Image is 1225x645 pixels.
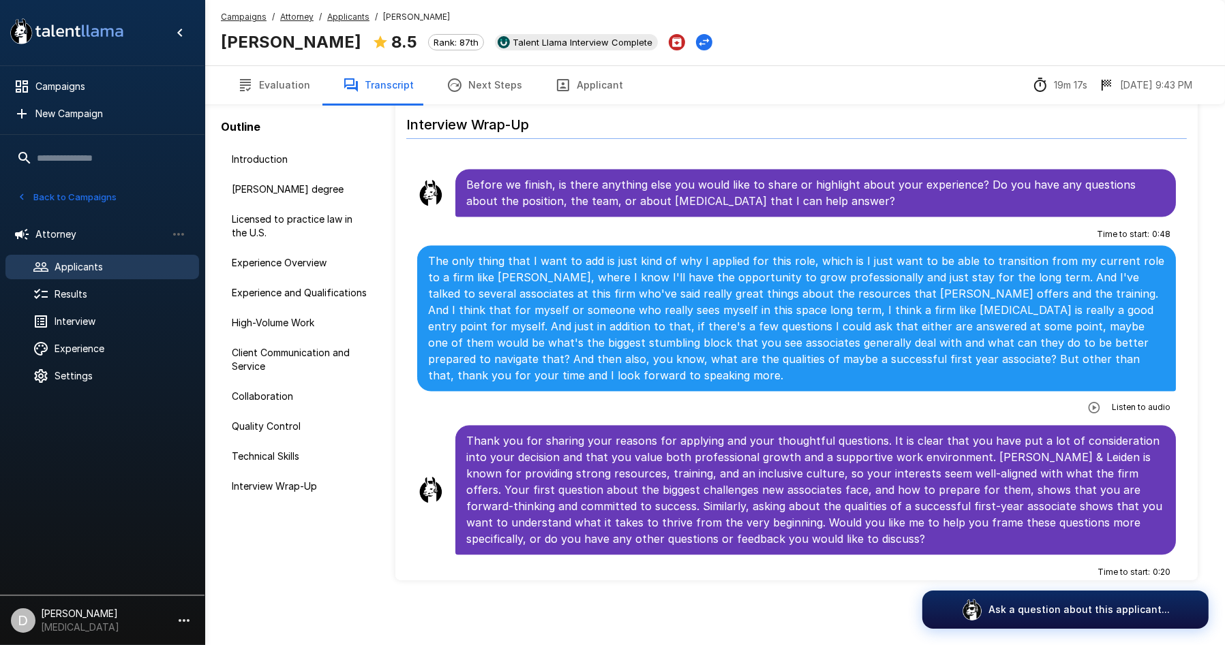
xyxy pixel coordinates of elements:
span: Quality Control [232,420,368,433]
button: Change Stage [696,34,712,50]
button: Transcript [327,66,430,104]
p: The only thing that I want to add is just kind of why I applied for this role, which is I just wa... [428,253,1165,383]
img: llama_clean.png [417,476,444,503]
div: View profile in UKG [495,34,658,50]
img: llama_clean.png [417,179,444,206]
span: Experience and Qualifications [232,286,368,300]
span: Listen to audio [1112,400,1170,414]
span: Client Communication and Service [232,346,368,373]
img: logo_glasses@2x.png [961,599,983,620]
span: Collaboration [232,390,368,403]
p: [DATE] 9:43 PM [1120,78,1192,92]
div: Interview Wrap-Up [221,474,379,499]
span: [PERSON_NAME] degree [232,183,368,196]
span: High-Volume Work [232,316,368,330]
span: / [319,10,322,24]
span: [PERSON_NAME] [383,10,450,24]
u: Applicants [327,12,369,22]
div: [PERSON_NAME] degree [221,177,379,202]
span: Technical Skills [232,450,368,463]
div: The time between starting and completing the interview [1032,77,1087,93]
button: Archive Applicant [669,34,685,50]
div: Collaboration [221,384,379,409]
span: Introduction [232,153,368,166]
div: Client Communication and Service [221,341,379,379]
div: Technical Skills [221,444,379,469]
p: Ask a question about this applicant... [988,603,1170,616]
span: / [272,10,275,24]
span: Rank: 87th [429,37,483,48]
button: Next Steps [430,66,539,104]
span: Interview Wrap-Up [232,479,368,493]
span: / [375,10,378,24]
img: ukg_logo.jpeg [498,36,510,48]
span: Experience Overview [232,256,368,270]
span: Time to start : [1098,565,1150,579]
div: High-Volume Work [221,311,379,335]
button: Evaluation [221,66,327,104]
u: Campaigns [221,12,267,22]
button: Applicant [539,66,639,104]
b: [PERSON_NAME] [221,32,361,52]
div: Experience and Qualifications [221,281,379,305]
span: Licensed to practice law in the U.S. [232,213,368,240]
p: Thank you for sharing your reasons for applying and your thoughtful questions. It is clear that y... [466,432,1165,547]
span: 0 : 20 [1153,565,1170,579]
button: Ask a question about this applicant... [922,591,1209,629]
span: 0 : 48 [1152,227,1170,241]
p: 19m 17s [1054,78,1087,92]
u: Attorney [280,12,314,22]
div: The date and time when the interview was completed [1098,77,1192,93]
div: Introduction [221,147,379,172]
div: Quality Control [221,414,379,439]
div: Experience Overview [221,251,379,275]
div: Licensed to practice law in the U.S. [221,207,379,245]
p: Before we finish, is there anything else you would like to share or highlight about your experien... [466,176,1165,209]
h6: Interview Wrap-Up [406,103,1187,139]
b: 8.5 [391,32,417,52]
span: Time to start : [1097,227,1149,241]
b: Outline [221,120,260,133]
span: Talent Llama Interview Complete [507,37,658,48]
